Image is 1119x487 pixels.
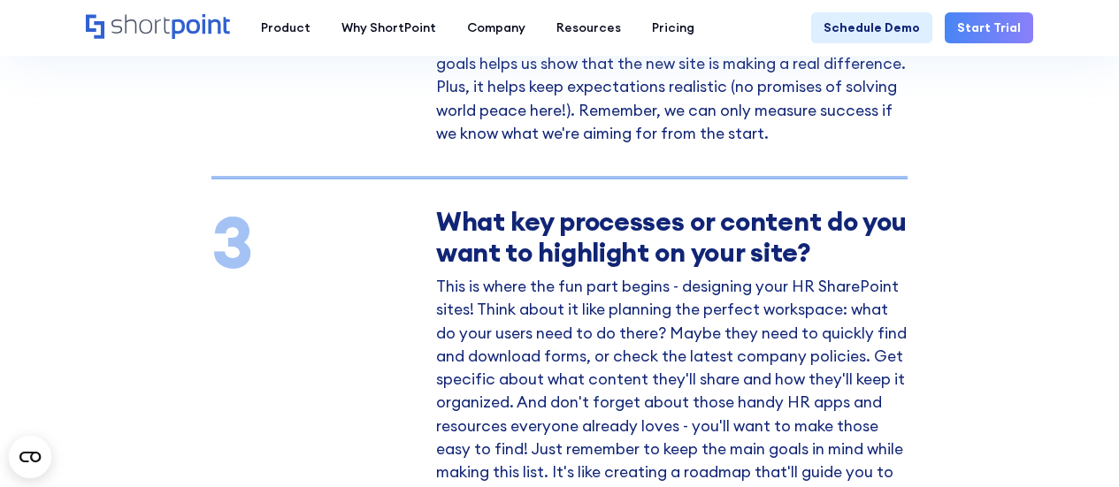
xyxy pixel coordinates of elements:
[652,19,694,37] div: Pricing
[326,12,451,43] a: Why ShortPoint
[1031,402,1119,487] iframe: Chat Widget
[211,210,419,274] div: 3
[451,12,540,43] a: Company
[341,19,436,37] div: Why ShortPoint
[9,436,51,478] button: Open CMP widget
[556,19,621,37] div: Resources
[245,12,326,43] a: Product
[436,204,907,269] strong: What key processes or content do you want to highlight on your site?
[86,14,230,41] a: Home
[467,19,525,37] div: Company
[261,19,310,37] div: Product
[945,12,1033,43] a: Start Trial
[811,12,932,43] a: Schedule Demo
[636,12,709,43] a: Pricing
[540,12,636,43] a: Resources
